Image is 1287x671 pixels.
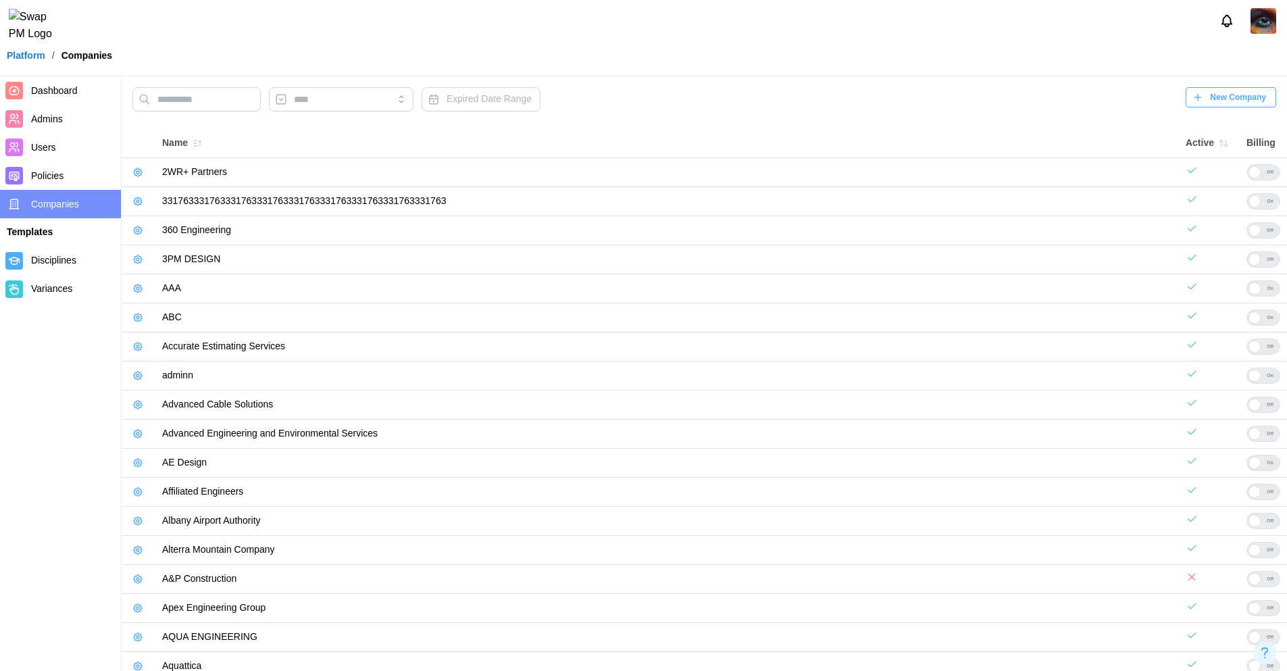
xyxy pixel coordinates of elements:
[1261,543,1280,557] div: Off
[1261,484,1280,499] div: Off
[7,51,45,60] a: Platform
[1261,426,1280,441] div: Off
[155,303,1179,332] td: ABC
[1261,252,1280,267] div: Off
[31,170,64,181] span: Policies
[31,85,78,96] span: Dashboard
[1261,368,1280,383] div: On
[1186,134,1233,153] div: Active
[1261,310,1280,325] div: On
[1261,281,1280,296] div: On
[155,536,1179,565] td: Alterra Mountain Company
[1261,223,1280,238] div: Off
[1261,339,1280,354] div: Off
[155,507,1179,536] td: Albany Airport Authority
[1261,194,1280,209] div: On
[422,87,540,111] button: Expired Date Range
[155,245,1179,274] td: 3PM DESIGN
[1186,87,1276,107] button: New Company
[1261,397,1280,412] div: Off
[1251,8,1276,34] a: Zulqarnain Khalil
[155,216,1179,245] td: 360 Engineering
[155,391,1179,420] td: Advanced Cable Solutions
[155,420,1179,449] td: Advanced Engineering and Environmental Services
[9,9,64,43] img: Swap PM Logo
[1261,165,1280,180] div: Off
[1261,601,1280,616] div: Off
[155,449,1179,478] td: AE Design
[447,93,532,104] span: Expired Date Range
[31,283,72,294] span: Variances
[155,362,1179,391] td: adminn
[1246,136,1280,151] div: Billing
[1251,8,1276,34] img: 2Q==
[155,158,1179,187] td: 2WR+ Partners
[52,51,55,60] div: /
[155,623,1179,652] td: AQUA ENGINEERING
[1210,88,1266,107] span: New Company
[155,478,1179,507] td: Affiliated Engineers
[61,51,112,60] div: Companies
[1261,630,1280,645] div: Off
[31,199,79,209] span: Companies
[1261,572,1280,587] div: Off
[155,332,1179,362] td: Accurate Estimating Services
[1261,455,1280,470] div: On
[31,142,56,153] span: Users
[155,274,1179,303] td: AAA
[7,225,114,240] div: Templates
[1215,9,1238,32] button: Notifications
[31,255,76,266] span: Disciplines
[1261,514,1280,528] div: Off
[155,565,1179,594] td: A&P Construction
[31,114,63,124] span: Admins
[155,187,1179,216] td: 331763331763331763331763331763331763331763331763331763
[162,134,1172,153] div: Name
[155,594,1179,623] td: Apex Engineering Group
